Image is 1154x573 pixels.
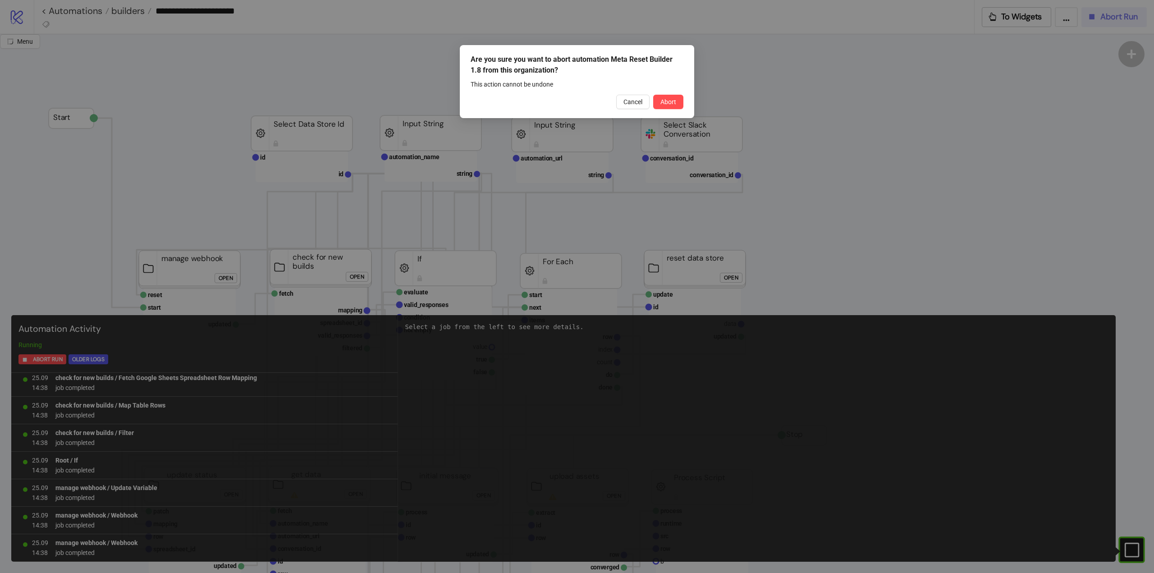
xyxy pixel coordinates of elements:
span: Cancel [623,98,642,105]
div: Are you sure you want to abort automation Meta Reset Builder 1.8 from this organization? [471,54,683,76]
div: This action cannot be undone [471,79,683,89]
span: Abort [660,98,676,105]
button: Cancel [616,95,650,109]
button: Abort [653,95,683,109]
